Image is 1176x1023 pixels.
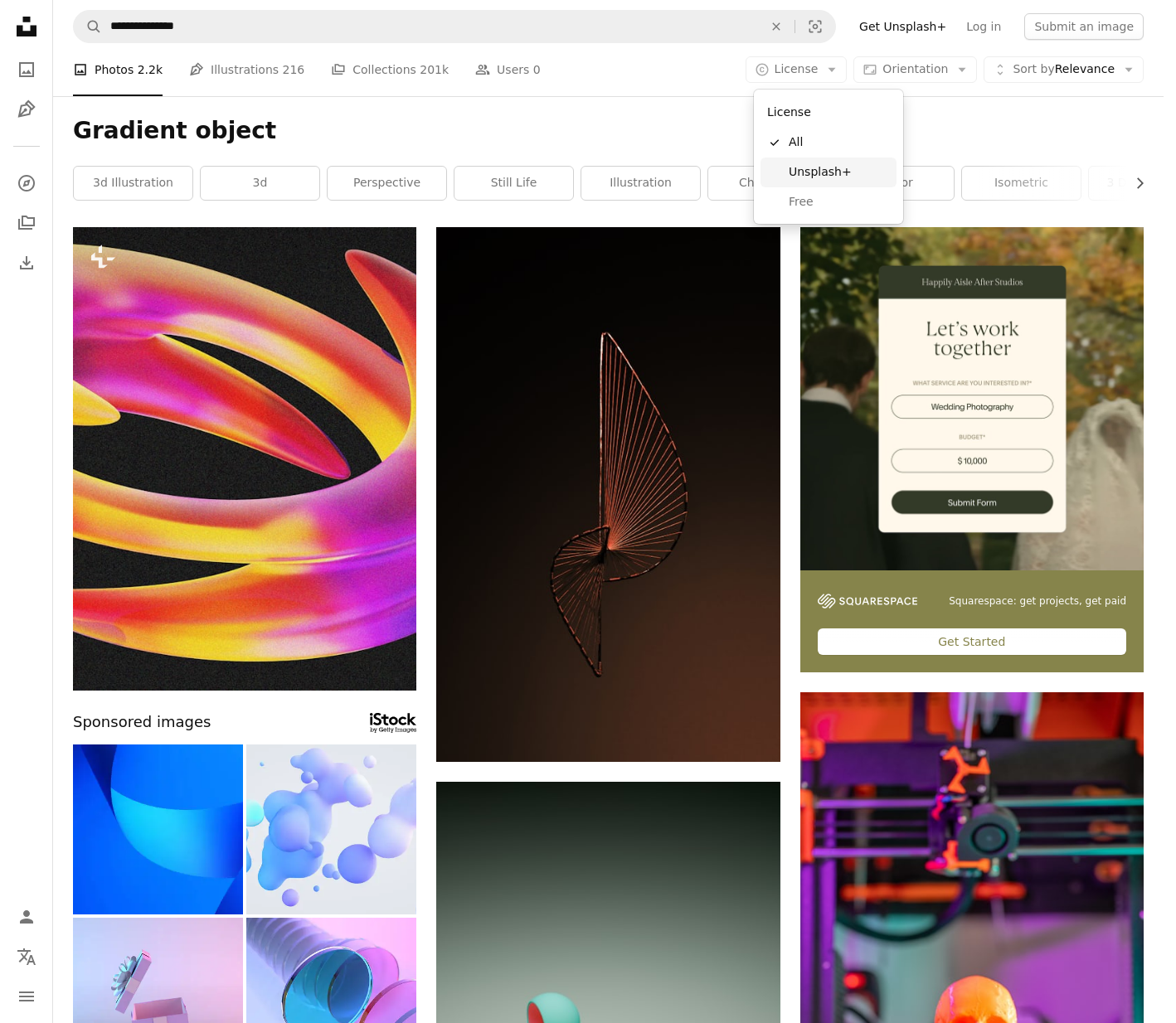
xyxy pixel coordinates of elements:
[754,90,903,224] div: License
[789,194,890,211] span: Free
[746,56,848,83] button: License
[789,164,890,181] span: Unsplash+
[775,62,819,75] span: License
[761,96,897,128] div: License
[789,134,890,151] span: All
[853,56,977,83] button: Orientation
